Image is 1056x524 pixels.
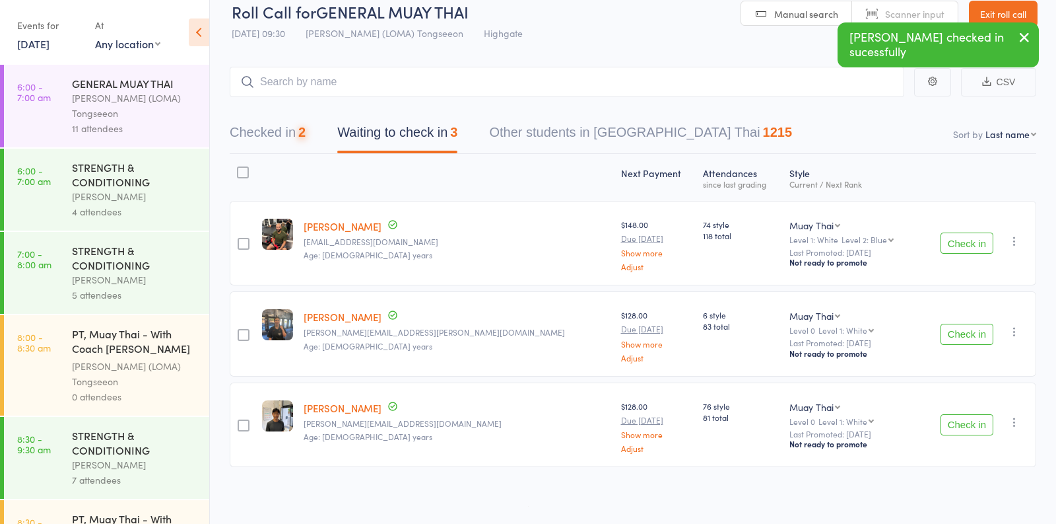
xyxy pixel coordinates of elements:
div: $128.00 [621,309,693,361]
a: Show more [621,430,693,439]
div: 5 attendees [72,287,198,303]
div: STRENGTH & CONDITIONING [72,428,198,457]
small: Annel.Neuenschwander@yahoo.com [304,328,610,337]
div: Level 2: Blue [841,235,887,244]
a: Exit roll call [969,1,1038,27]
a: [PERSON_NAME] [304,219,381,233]
div: 4 attendees [72,204,198,219]
div: $148.00 [621,219,693,271]
span: Highgate [484,26,523,40]
time: 6:00 - 7:00 am [17,81,51,102]
a: [PERSON_NAME] [304,401,381,415]
img: image1740792259.png [262,309,293,340]
div: Any location [95,36,160,51]
a: Show more [621,248,693,257]
div: Level 1: White [789,235,913,244]
div: 1215 [763,125,793,139]
a: Show more [621,340,693,348]
div: [PERSON_NAME] (LOMA) Tongseeon [72,91,198,121]
a: 8:30 -9:30 amSTRENGTH & CONDITIONING[PERSON_NAME]7 attendees [4,417,209,499]
div: At [95,15,160,36]
span: 83 total [703,320,779,332]
span: Age: [DEMOGRAPHIC_DATA] years [304,340,432,352]
label: Sort by [953,128,983,141]
a: Adjust [621,444,693,453]
small: Last Promoted: [DATE] [789,338,913,348]
div: 2 [298,125,306,139]
small: labebkhalif99@gmail.com [304,237,610,246]
button: CSV [961,68,1036,96]
div: Level 0 [789,417,913,426]
div: [PERSON_NAME] [72,189,198,204]
a: [PERSON_NAME] [304,310,381,324]
div: Style [784,160,918,195]
span: 74 style [703,219,779,230]
span: 118 total [703,230,779,241]
div: Level 0 [789,326,913,334]
small: Due [DATE] [621,324,693,334]
div: 7 attendees [72,472,198,488]
img: image1741772050.png [262,400,293,431]
div: [PERSON_NAME] [72,272,198,287]
img: image1744845343.png [262,219,293,250]
div: Current / Next Rank [789,180,913,188]
span: 81 total [703,412,779,423]
time: 8:00 - 8:30 am [17,332,51,353]
input: Search by name [230,67,904,97]
a: [DATE] [17,36,49,51]
a: 8:00 -8:30 amPT, Muay Thai - With Coach [PERSON_NAME] (30 minutes)[PERSON_NAME] (LOMA) Tongseeon0... [4,315,209,416]
div: Muay Thai [789,219,834,232]
div: 3 [450,125,457,139]
a: Adjust [621,262,693,271]
div: Level 1: White [818,417,867,426]
div: Events for [17,15,82,36]
span: 6 style [703,309,779,320]
a: 6:00 -7:00 amSTRENGTH & CONDITIONING[PERSON_NAME]4 attendees [4,149,209,231]
button: Checked in2 [230,118,306,153]
button: Waiting to check in3 [337,118,457,153]
a: 7:00 -8:00 amSTRENGTH & CONDITIONING[PERSON_NAME]5 attendees [4,232,209,314]
button: Check in [940,233,993,254]
button: Other students in [GEOGRAPHIC_DATA] Thai1215 [489,118,792,153]
div: [PERSON_NAME] (LOMA) Tongseeon [72,359,198,389]
div: 0 attendees [72,389,198,404]
div: GENERAL MUAY THAI [72,76,198,91]
span: Age: [DEMOGRAPHIC_DATA] years [304,431,432,442]
button: Check in [940,324,993,345]
small: Last Promoted: [DATE] [789,248,913,257]
a: 6:00 -7:00 amGENERAL MUAY THAI[PERSON_NAME] (LOMA) Tongseeon11 attendees [4,65,209,147]
span: Age: [DEMOGRAPHIC_DATA] years [304,249,432,260]
a: Adjust [621,354,693,362]
button: Check in [940,414,993,435]
div: Muay Thai [789,400,834,414]
small: carney.rhys.dt@gmail.com [304,419,610,428]
span: [PERSON_NAME] (LOMA) Tongseeon [306,26,463,40]
div: Not ready to promote [789,348,913,359]
div: $128.00 [621,400,693,453]
time: 7:00 - 8:00 am [17,248,51,270]
div: Atten­dances [698,160,784,195]
div: Next Payment [616,160,698,195]
time: 8:30 - 9:30 am [17,433,51,455]
div: Not ready to promote [789,439,913,449]
small: Due [DATE] [621,416,693,425]
div: Not ready to promote [789,257,913,268]
span: Manual search [774,7,838,20]
time: 6:00 - 7:00 am [17,165,51,186]
div: STRENGTH & CONDITIONING [72,243,198,272]
div: STRENGTH & CONDITIONING [72,160,198,189]
div: Muay Thai [789,309,834,322]
span: [DATE] 09:30 [232,26,285,40]
div: [PERSON_NAME] checked in sucessfully [838,22,1039,67]
div: since last grading [703,180,779,188]
div: Level 1: White [818,326,867,334]
div: Last name [985,128,1030,141]
small: Last Promoted: [DATE] [789,430,913,439]
span: Scanner input [885,7,944,20]
span: 76 style [703,400,779,412]
div: 11 attendees [72,121,198,136]
span: GENERAL MUAY THAI [316,1,469,22]
div: PT, Muay Thai - With Coach [PERSON_NAME] (30 minutes) [72,326,198,359]
div: [PERSON_NAME] [72,457,198,472]
span: Roll Call for [232,1,316,22]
